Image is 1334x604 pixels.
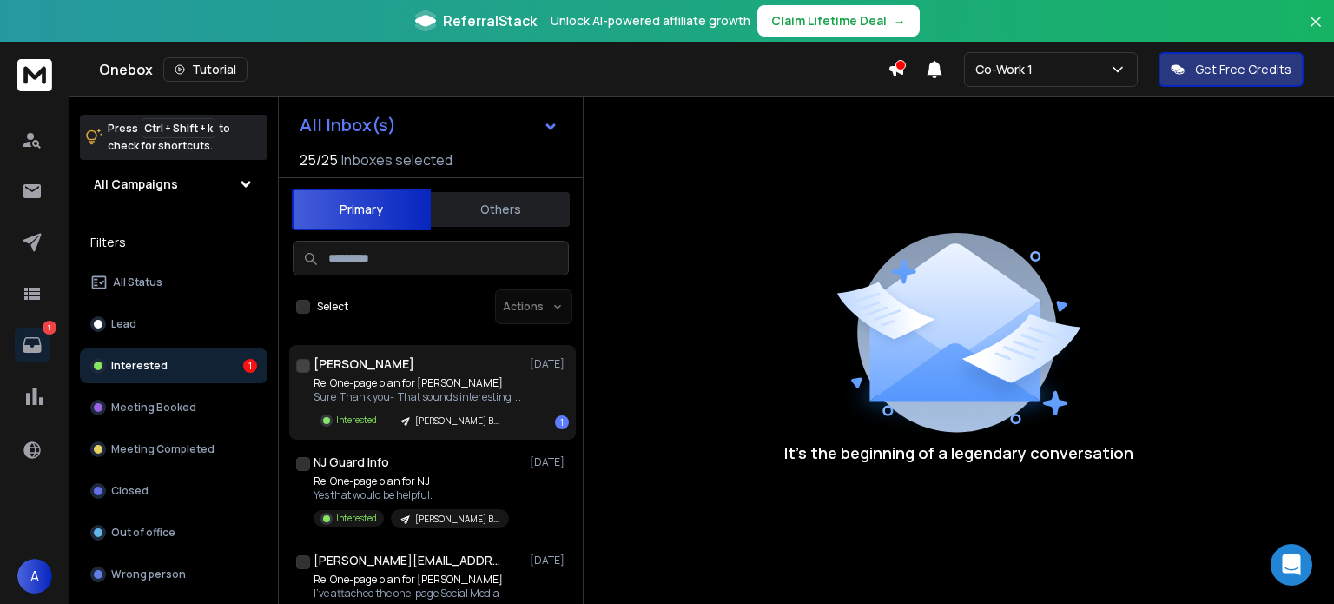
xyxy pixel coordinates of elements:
[314,376,522,390] p: Re: One-page plan for [PERSON_NAME]
[80,515,267,550] button: Out of office
[336,512,377,525] p: Interested
[415,415,499,428] p: [PERSON_NAME] Bhai Lead
[314,454,389,471] h1: NJ Guard Info
[243,359,257,373] div: 1
[431,190,570,229] button: Others
[80,265,267,300] button: All Status
[113,275,162,289] p: All Status
[80,230,267,255] h3: Filters
[292,189,431,230] button: Primary
[314,390,522,404] p: Sure Thank you- That sounds interesting [PERSON_NAME] [PHONE_NUMBER] [PERSON_NAME][EMAIL_ADDRESS]...
[17,559,52,594] button: A
[142,118,215,138] span: Ctrl + Shift + k
[784,441,1133,465] p: It’s the beginning of a legendary conversation
[108,120,230,155] p: Press to check for shortcuts.
[530,455,569,469] p: [DATE]
[111,359,168,373] p: Interested
[1271,544,1312,586] div: Open Intercom Messenger
[336,414,377,427] p: Interested
[111,526,175,540] p: Out of office
[300,149,338,170] span: 25 / 25
[415,513,499,526] p: [PERSON_NAME] Bhai Lead
[443,10,537,31] span: ReferralStack
[1304,10,1327,52] button: Close banner
[975,61,1040,78] p: Co-Work 1
[99,57,888,82] div: Onebox
[314,573,509,587] p: Re: One-page plan for [PERSON_NAME]
[94,176,178,193] h1: All Campaigns
[111,317,136,331] p: Lead
[163,57,248,82] button: Tutorial
[314,475,509,488] p: Re: One-page plan for NJ
[1195,61,1291,78] p: Get Free Credits
[111,442,215,456] p: Meeting Completed
[314,587,509,601] p: I’ve attached the one-page Social Media
[894,12,906,30] span: →
[111,567,186,581] p: Wrong person
[80,474,267,508] button: Closed
[551,12,750,30] p: Unlock AI-powered affiliate growth
[80,167,267,202] button: All Campaigns
[314,552,505,569] h1: [PERSON_NAME][EMAIL_ADDRESS][PERSON_NAME][DOMAIN_NAME]
[80,307,267,342] button: Lead
[15,328,50,362] a: 1
[286,108,572,143] button: All Inbox(s)
[341,149,452,170] h3: Inboxes selected
[757,5,920,37] button: Claim Lifetime Deal→
[43,321,56,335] p: 1
[300,116,396,134] h1: All Inbox(s)
[111,484,149,498] p: Closed
[111,401,196,415] p: Meeting Booked
[317,300,348,314] label: Select
[530,357,569,371] p: [DATE]
[80,348,267,383] button: Interested1
[555,415,569,429] div: 1
[530,554,569,567] p: [DATE]
[80,432,267,467] button: Meeting Completed
[1159,52,1304,87] button: Get Free Credits
[80,390,267,425] button: Meeting Booked
[314,355,414,373] h1: [PERSON_NAME]
[314,488,509,502] p: Yes that would be helpful.
[80,557,267,592] button: Wrong person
